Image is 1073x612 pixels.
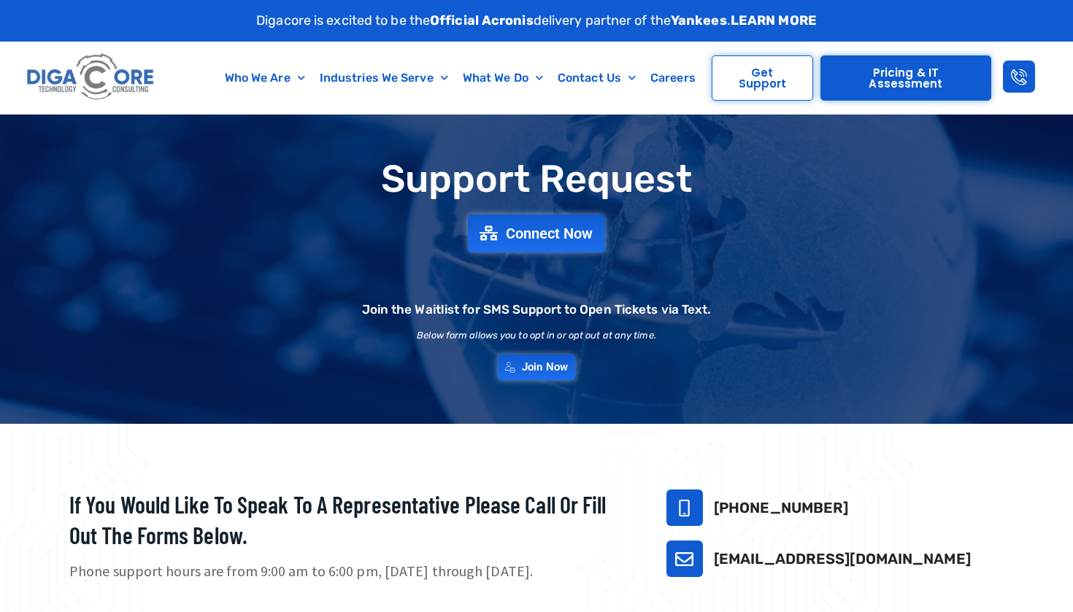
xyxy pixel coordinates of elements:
[430,12,534,28] strong: Official Acronis
[23,49,158,106] img: Digacore logo 1
[468,214,604,252] a: Connect Now
[666,489,703,526] a: 732-646-5725
[506,226,593,241] span: Connect Now
[671,12,727,28] strong: Yankees
[522,362,568,373] span: Join Now
[731,12,817,28] a: LEARN MORE
[312,61,455,95] a: Industries We Serve
[498,355,575,380] a: Join Now
[216,61,704,95] nav: Menu
[712,55,814,101] a: Get Support
[666,541,703,577] a: support@digacore.com
[714,499,848,516] a: [PHONE_NUMBER]
[550,61,643,95] a: Contact Us
[643,61,703,95] a: Careers
[69,561,630,582] p: Phone support hours are from 9:00 am to 6:00 pm, [DATE] through [DATE].
[820,55,991,101] a: Pricing & IT Assessment
[714,550,971,568] a: [EMAIL_ADDRESS][DOMAIN_NAME]
[256,11,817,31] p: Digacore is excited to be the delivery partner of the .
[33,158,1040,200] h1: Support Request
[218,61,312,95] a: Who We Are
[417,330,656,340] h2: Below form allows you to opt in or opt out at any time.
[362,303,712,316] h2: Join the Waitlist for SMS Support to Open Tickets via Text.
[69,489,630,550] h2: If you would like to speak to a representative please call or fill out the forms below.
[727,67,799,89] span: Get Support
[455,61,550,95] a: What We Do
[836,67,975,89] span: Pricing & IT Assessment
